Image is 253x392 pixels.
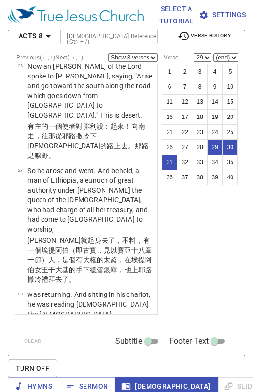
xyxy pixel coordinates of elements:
[115,335,142,347] span: Subtitle
[162,79,177,95] button: 6
[162,109,177,125] button: 16
[27,235,154,284] p: [PERSON_NAME]就起身
[27,142,148,159] wg3778: 路是
[207,124,223,140] button: 24
[177,170,192,185] button: 37
[18,291,23,296] span: 28
[162,64,177,79] button: 1
[8,359,57,377] button: Turn Off
[27,132,148,159] wg2419: 下
[27,122,148,159] wg3004: ：起來
[27,290,154,319] p: was returning. And sitting in his chariot, he was reading [DEMOGRAPHIC_DATA] the [DEMOGRAPHIC_DATA].
[27,132,148,159] wg1909: 那從
[27,132,148,159] wg3314: 走
[27,266,152,283] wg2582: 的手下總管銀庫，他上耶路撒冷
[27,132,148,159] wg575: 耶路撒冷
[27,236,152,283] wg450: 去了
[222,139,238,155] button: 30
[42,275,76,283] wg2419: 禮拜
[18,63,23,68] span: 26
[27,142,148,159] wg1519: [DEMOGRAPHIC_DATA]
[177,79,192,95] button: 7
[19,30,42,42] b: Acts 8
[177,124,192,140] button: 22
[27,122,148,159] wg4314: 腓利
[192,94,208,110] button: 13
[172,29,236,43] button: Verse History
[222,109,238,125] button: 20
[55,275,76,283] wg4352: 去了
[27,142,148,159] wg1048: 的路
[27,266,152,283] wg938: 干大基
[207,64,223,79] button: 4
[27,121,154,160] p: 有主
[27,256,152,283] wg1413: 的太監
[205,6,241,24] button: Settings
[27,122,148,159] wg450: ！向
[207,109,223,125] button: 19
[178,30,231,42] span: Verse History
[27,166,154,234] p: So he arose and went. And behold, a man of Ethiopia, a eunuch of great authority under [PERSON_NA...
[192,109,208,125] button: 18
[35,152,55,159] wg2076: 曠野
[27,256,152,283] wg435: ，是個有大權
[27,132,148,159] wg4198: ，往
[209,9,237,21] span: Settings
[63,30,139,41] input: Type Bible Reference
[162,155,177,170] button: 31
[177,94,192,110] button: 12
[27,266,152,283] wg128: 女王
[155,3,197,27] span: Select a tutorial
[207,155,223,170] button: 34
[222,170,238,185] button: 40
[27,246,152,283] wg128: （即古實，見以賽亞十八章一節）人
[207,79,223,95] button: 9
[222,124,238,140] button: 25
[69,275,76,283] wg2064: 。
[222,79,238,95] button: 10
[207,139,223,155] button: 29
[18,167,23,173] span: 27
[27,122,148,159] wg5376: 說
[177,109,192,125] button: 17
[192,139,208,155] button: 28
[8,6,144,24] img: True Jesus Church
[192,170,208,185] button: 38
[27,122,148,159] wg2596: 南
[162,170,177,185] button: 36
[27,236,152,283] wg4198: ，不料，有一個埃提阿伯
[192,79,208,95] button: 8
[27,122,148,159] wg32: 對
[162,55,178,60] label: Verse
[222,155,238,170] button: 35
[48,152,55,159] wg2048: 。
[207,170,223,185] button: 39
[162,139,177,155] button: 26
[192,64,208,79] button: 3
[177,139,192,155] button: 27
[207,94,223,110] button: 14
[16,55,83,60] label: Previous (←, ↑) Next (→, ↓)
[162,94,177,110] button: 11
[27,256,152,283] wg2135: ，在埃提阿伯
[15,27,58,45] button: Acts 8
[192,124,208,140] button: 23
[27,122,148,159] wg2962: 的一個使者
[16,362,49,374] span: Turn Off
[27,61,154,120] p: Now an [PERSON_NAME] of the Lord spoke to [PERSON_NAME], saying, "Arise and go toward the south a...
[222,94,238,110] button: 15
[192,155,208,170] button: 33
[177,155,192,170] button: 32
[169,335,209,347] span: Footer Text
[222,64,238,79] button: 5
[177,64,192,79] button: 2
[27,142,148,159] wg3598: 上去。那
[162,124,177,140] button: 21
